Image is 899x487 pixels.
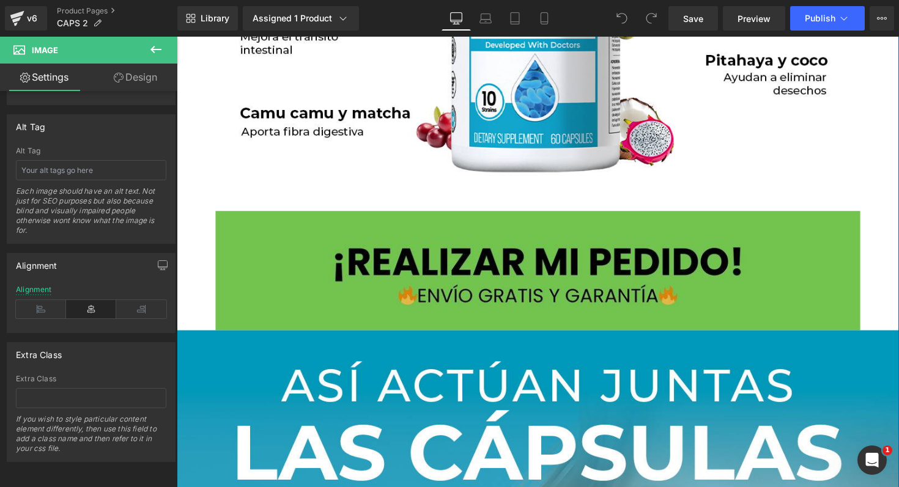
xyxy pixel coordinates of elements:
[471,6,500,31] a: Laptop
[16,343,62,360] div: Extra Class
[91,64,180,91] a: Design
[790,6,865,31] button: Publish
[16,414,166,461] div: If you wish to style particular content element differently, then use this field to add a class n...
[201,13,229,24] span: Library
[805,13,835,23] span: Publish
[253,12,349,24] div: Assigned 1 Product
[882,445,892,455] span: 1
[857,445,887,475] iframe: Intercom live chat
[16,254,57,271] div: Alignment
[16,160,166,180] input: Your alt tags go here
[177,6,238,31] a: New Library
[16,285,52,294] div: Alignment
[57,6,177,16] a: Product Pages
[870,6,894,31] button: More
[16,115,45,132] div: Alt Tag
[639,6,664,31] button: Redo
[16,147,166,155] div: Alt Tag
[16,186,166,243] div: Each image should have an alt text. Not just for SEO purposes but also because blind and visually...
[16,375,166,383] div: Extra Class
[610,6,634,31] button: Undo
[442,6,471,31] a: Desktop
[723,6,785,31] a: Preview
[57,18,88,28] span: CAPS 2
[24,10,40,26] div: v6
[530,6,559,31] a: Mobile
[32,45,58,55] span: Image
[5,6,47,31] a: v6
[738,12,771,25] span: Preview
[500,6,530,31] a: Tablet
[683,12,703,25] span: Save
